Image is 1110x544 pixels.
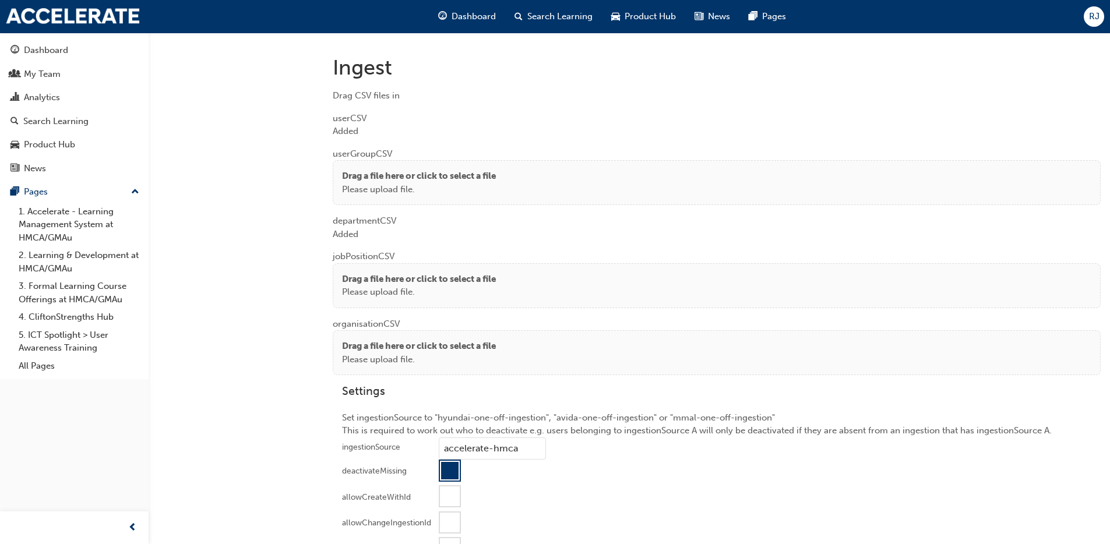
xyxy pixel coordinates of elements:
[5,40,144,61] a: Dashboard
[5,158,144,179] a: News
[333,330,1101,375] div: Drag a file here or click to select a filePlease upload file.
[333,138,1101,206] div: userGroup CSV
[333,103,1101,138] div: user CSV
[5,87,144,108] a: Analytics
[10,45,19,56] span: guage-icon
[5,134,144,156] a: Product Hub
[1089,10,1100,23] span: RJ
[24,68,61,81] div: My Team
[24,185,48,199] div: Pages
[14,246,144,277] a: 2. Learning & Development at HMCA/GMAu
[602,5,685,29] a: car-iconProduct Hub
[708,10,730,23] span: News
[24,44,68,57] div: Dashboard
[14,357,144,375] a: All Pages
[439,437,546,460] input: ingestionSource
[128,521,137,535] span: prev-icon
[342,183,496,196] p: Please upload file.
[10,164,19,174] span: news-icon
[333,263,1101,308] div: Drag a file here or click to select a filePlease upload file.
[10,140,19,150] span: car-icon
[333,89,1101,103] div: Drag CSV files in
[739,5,795,29] a: pages-iconPages
[5,111,144,132] a: Search Learning
[342,492,411,503] div: allowCreateWithId
[333,205,1101,241] div: department CSV
[625,10,676,23] span: Product Hub
[10,187,19,197] span: pages-icon
[24,91,60,104] div: Analytics
[24,138,75,151] div: Product Hub
[342,465,407,477] div: deactivateMissing
[333,125,1101,138] div: Added
[14,326,144,357] a: 5. ICT Spotlight > User Awareness Training
[333,228,1101,241] div: Added
[438,9,447,24] span: guage-icon
[695,9,703,24] span: news-icon
[14,308,144,326] a: 4. CliftonStrengths Hub
[23,115,89,128] div: Search Learning
[10,93,19,103] span: chart-icon
[342,273,496,286] p: Drag a file here or click to select a file
[131,185,139,200] span: up-icon
[1084,6,1104,27] button: RJ
[342,517,431,529] div: allowChangeIngestionId
[611,9,620,24] span: car-icon
[527,10,593,23] span: Search Learning
[10,116,19,127] span: search-icon
[333,241,1101,308] div: jobPosition CSV
[14,203,144,247] a: 1. Accelerate - Learning Management System at HMCA/GMAu
[5,181,144,203] button: Pages
[342,340,496,353] p: Drag a file here or click to select a file
[342,353,496,366] p: Please upload file.
[749,9,757,24] span: pages-icon
[5,63,144,85] a: My Team
[333,160,1101,205] div: Drag a file here or click to select a filePlease upload file.
[429,5,505,29] a: guage-iconDashboard
[14,277,144,308] a: 3. Formal Learning Course Offerings at HMCA/GMAu
[6,8,140,24] img: accelerate-hmca
[10,69,19,80] span: people-icon
[762,10,786,23] span: Pages
[5,37,144,181] button: DashboardMy TeamAnalyticsSearch LearningProduct HubNews
[342,384,1091,398] h3: Settings
[452,10,496,23] span: Dashboard
[333,55,1101,80] h1: Ingest
[342,441,400,453] div: ingestionSource
[515,9,523,24] span: search-icon
[342,169,496,183] p: Drag a file here or click to select a file
[505,5,602,29] a: search-iconSearch Learning
[685,5,739,29] a: news-iconNews
[24,162,46,175] div: News
[342,285,496,299] p: Please upload file.
[333,308,1101,376] div: organisation CSV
